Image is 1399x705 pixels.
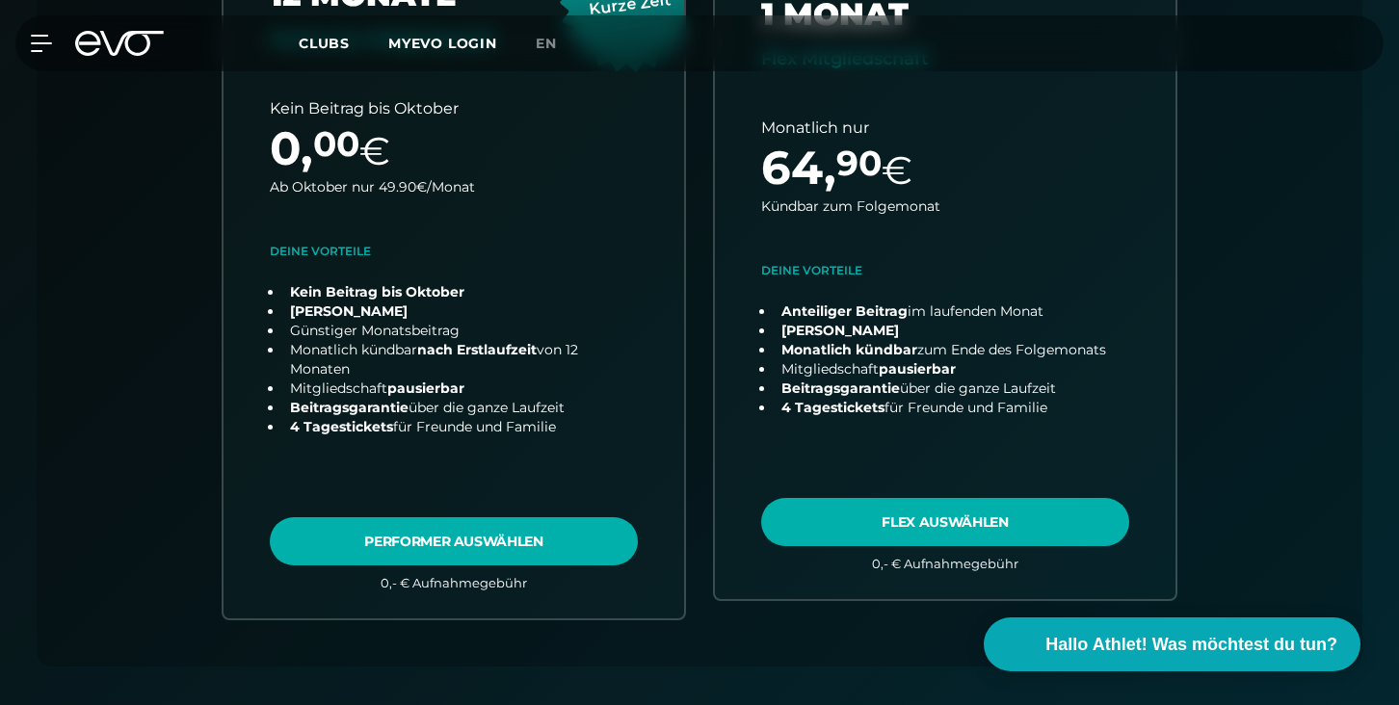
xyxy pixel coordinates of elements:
span: en [536,35,557,52]
span: Clubs [299,35,350,52]
button: Hallo Athlet! Was möchtest du tun? [984,617,1360,671]
a: MYEVO LOGIN [388,35,497,52]
a: en [536,33,580,55]
span: Hallo Athlet! Was möchtest du tun? [1045,632,1337,658]
a: Clubs [299,34,388,52]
